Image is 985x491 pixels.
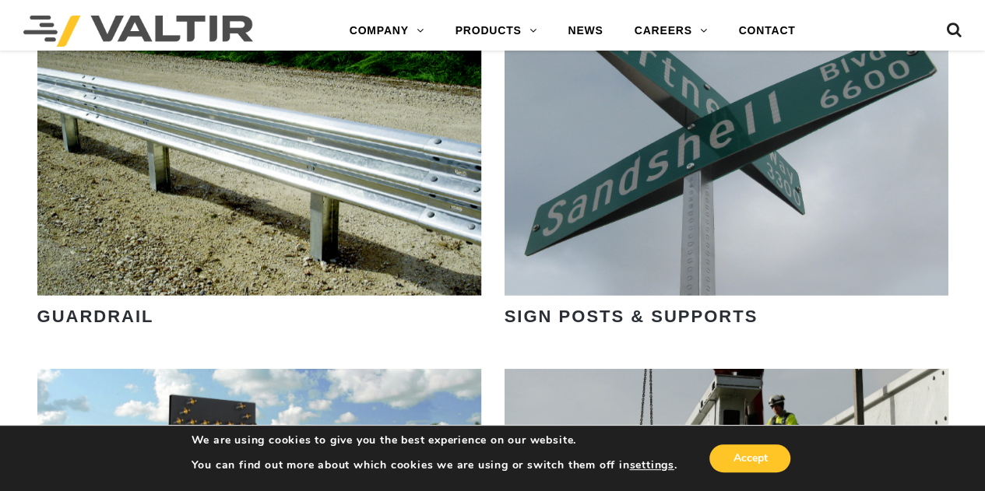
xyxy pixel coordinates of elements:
button: Accept [709,444,790,472]
a: CONTACT [723,16,811,47]
strong: SIGN POSTS & SUPPORTS [505,307,758,326]
button: settings [629,458,674,472]
a: PRODUCTS [440,16,553,47]
a: NEWS [552,16,618,47]
a: CAREERS [619,16,723,47]
img: Valtir [23,16,253,47]
p: You can find out more about which cookies we are using or switch them off in . [192,458,677,472]
a: COMPANY [334,16,440,47]
p: We are using cookies to give you the best experience on our website. [192,433,677,447]
strong: GUARDRAIL [37,307,154,326]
